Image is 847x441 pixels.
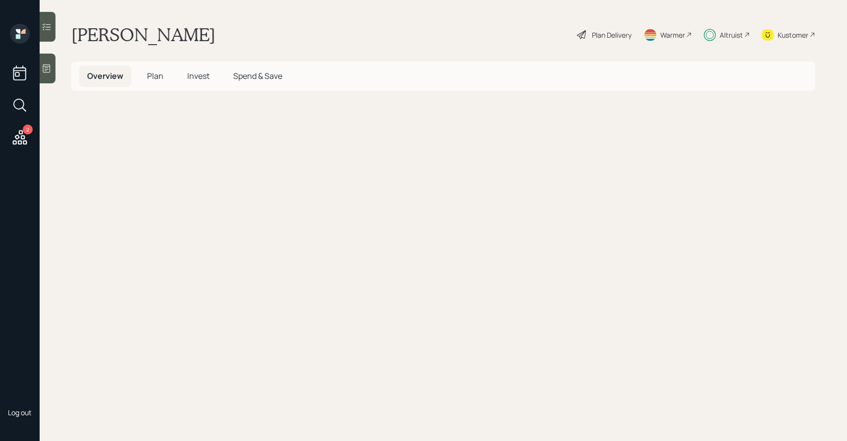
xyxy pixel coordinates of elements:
h1: [PERSON_NAME] [71,24,215,46]
div: 2 [23,125,33,134]
span: Plan [147,70,163,81]
div: Plan Delivery [592,30,632,40]
div: Kustomer [778,30,808,40]
img: sami-boghos-headshot.png [10,376,30,396]
span: Invest [187,70,210,81]
div: Warmer [660,30,685,40]
span: Spend & Save [233,70,282,81]
div: Altruist [720,30,743,40]
span: Overview [87,70,123,81]
div: Log out [8,408,32,417]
